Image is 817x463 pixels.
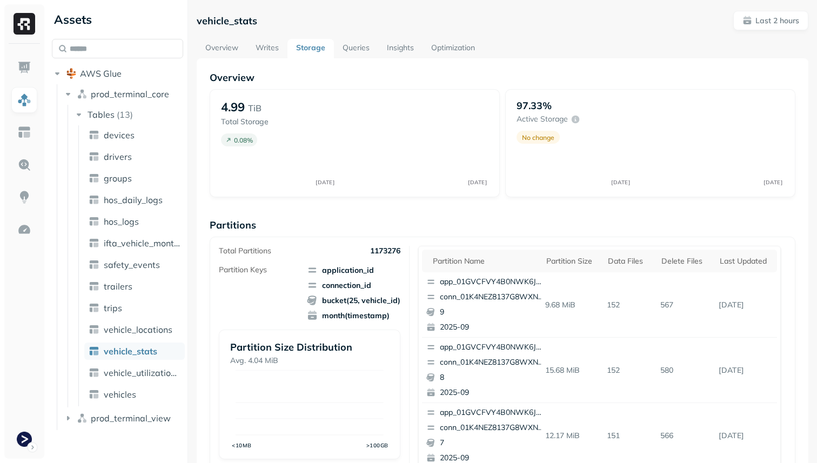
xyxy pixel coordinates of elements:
[84,170,185,187] a: groups
[541,426,603,445] p: 12.17 MiB
[661,256,709,266] div: Delete Files
[370,246,400,256] p: 1173276
[88,109,115,120] span: Tables
[230,341,389,353] p: Partition Size Distribution
[422,272,550,337] button: app_01GVCFVY4B0NWK6JYK87JP2WRPconn_01K4NEZ8137G8WXNV00CK90XW192025-09
[210,219,795,231] p: Partitions
[422,338,550,402] button: app_01GVCFVY4B0NWK6JYK87JP2WRPconn_01K4NEZ8137G8WXNV00CK90XW182025-09
[546,256,598,266] div: Partition size
[73,106,184,123] button: Tables(13)
[307,280,400,291] span: connection_id
[247,39,287,58] a: Writes
[14,13,35,35] img: Ryft
[104,367,180,378] span: vehicle_utilization_day
[219,265,267,275] p: Partition Keys
[52,11,183,28] div: Assets
[755,16,799,26] p: Last 2 hours
[307,310,400,321] span: month(timestamp)
[84,234,185,252] a: ifta_vehicle_months
[440,438,545,448] p: 7
[517,99,552,112] p: 97.33%
[104,324,172,335] span: vehicle_locations
[104,238,180,249] span: ifta_vehicle_months
[440,307,545,318] p: 9
[17,432,32,447] img: Terminal
[210,71,795,84] p: Overview
[248,102,262,115] p: TiB
[84,386,185,403] a: vehicles
[104,389,136,400] span: vehicles
[602,296,656,314] p: 152
[84,126,185,144] a: devices
[89,324,99,335] img: table
[714,296,777,314] p: Sep 10, 2025
[91,89,169,99] span: prod_terminal_core
[52,65,183,82] button: AWS Glue
[17,190,31,204] img: Insights
[433,256,535,266] div: Partition name
[714,426,777,445] p: Sep 10, 2025
[77,413,88,424] img: namespace
[440,322,545,333] p: 2025-09
[234,136,253,144] p: 0.08 %
[89,151,99,162] img: table
[230,355,389,366] p: Avg. 4.04 MiB
[89,389,99,400] img: table
[89,367,99,378] img: table
[522,133,554,142] p: No change
[307,265,400,276] span: application_id
[84,278,185,295] a: trailers
[17,158,31,172] img: Query Explorer
[440,357,545,368] p: conn_01K4NEZ8137G8WXNV00CK90XW1
[104,216,139,227] span: hos_logs
[221,117,314,127] p: Total Storage
[84,343,185,360] a: vehicle_stats
[91,413,171,424] span: prod_terminal_view
[17,61,31,75] img: Dashboard
[541,296,603,314] p: 9.68 MiB
[608,256,651,266] div: Data Files
[89,238,99,249] img: table
[117,109,133,120] p: ( 13 )
[63,85,184,103] button: prod_terminal_core
[440,372,545,383] p: 8
[720,256,772,266] div: Last updated
[84,364,185,381] a: vehicle_utilization_day
[104,303,122,313] span: trips
[440,342,545,353] p: app_01GVCFVY4B0NWK6JYK87JP2WRP
[89,346,99,357] img: table
[440,422,545,433] p: conn_01K4NEZ8137G8WXNV00CK90XW1
[89,130,99,140] img: table
[104,194,163,205] span: hos_daily_logs
[89,303,99,313] img: table
[366,442,389,448] tspan: >100GB
[733,11,808,30] button: Last 2 hours
[612,179,631,185] tspan: [DATE]
[17,125,31,139] img: Asset Explorer
[440,292,545,303] p: conn_01K4NEZ8137G8WXNV00CK90XW1
[440,407,545,418] p: app_01GVCFVY4B0NWK6JYK87JP2WRP
[84,213,185,230] a: hos_logs
[84,191,185,209] a: hos_daily_logs
[468,179,487,185] tspan: [DATE]
[232,442,252,448] tspan: <10MB
[307,295,400,306] span: bucket(25, vehicle_id)
[197,15,257,27] p: vehicle_stats
[541,361,603,380] p: 15.68 MiB
[80,68,122,79] span: AWS Glue
[378,39,423,58] a: Insights
[89,216,99,227] img: table
[104,151,132,162] span: drivers
[334,39,378,58] a: Queries
[602,426,656,445] p: 151
[89,281,99,292] img: table
[89,259,99,270] img: table
[219,246,271,256] p: Total Partitions
[84,148,185,165] a: drivers
[440,277,545,287] p: app_01GVCFVY4B0NWK6JYK87JP2WRP
[656,361,714,380] p: 580
[104,130,135,140] span: devices
[197,39,247,58] a: Overview
[221,99,245,115] p: 4.99
[656,296,714,314] p: 567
